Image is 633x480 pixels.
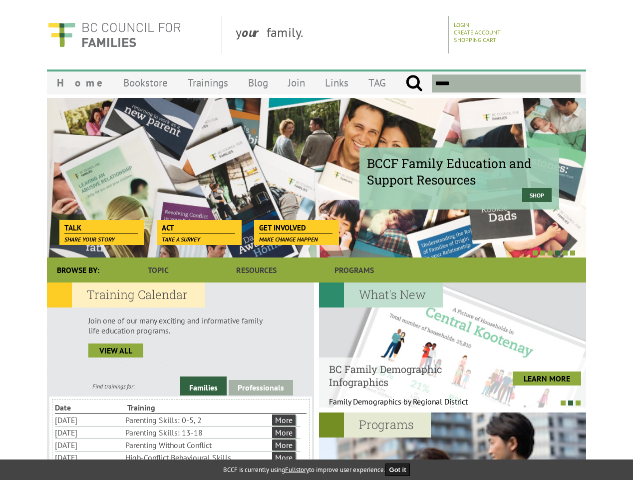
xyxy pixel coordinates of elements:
[254,220,337,234] a: Get Involved Make change happen
[59,220,143,234] a: Talk Share your story
[242,24,267,40] strong: our
[47,382,180,390] div: Find trainings for:
[405,74,423,92] input: Submit
[358,71,396,94] a: TAG
[47,257,109,282] div: Browse By:
[319,282,443,307] h2: What's New
[454,36,496,43] a: Shopping Cart
[64,235,115,243] span: Share your story
[157,220,240,234] a: Act Take a survey
[522,188,552,202] a: Shop
[55,451,123,463] li: [DATE]
[259,235,318,243] span: Make change happen
[454,28,501,36] a: Create Account
[55,414,123,426] li: [DATE]
[47,282,205,307] h2: Training Calendar
[55,401,125,413] li: Date
[315,71,358,94] a: Links
[278,71,315,94] a: Join
[228,16,449,53] div: y family.
[207,257,305,282] a: Resources
[125,451,270,463] li: High-Conflict Behavioural Skills
[285,465,309,474] a: Fullstory
[88,343,143,357] a: view all
[127,401,198,413] li: Training
[180,376,227,395] a: Families
[272,427,296,438] a: More
[47,16,182,53] img: BC Council for FAMILIES
[454,21,469,28] a: Login
[109,257,207,282] a: Topic
[272,452,296,463] a: More
[306,257,403,282] a: Programs
[367,155,552,188] span: BCCF Family Education and Support Resources
[162,222,235,233] span: Act
[88,315,273,335] p: Join one of our many exciting and informative family life education programs.
[113,71,178,94] a: Bookstore
[47,71,113,94] a: Home
[55,439,123,451] li: [DATE]
[125,414,270,426] li: Parenting Skills: 0-5, 2
[125,439,270,451] li: Parenting Without Conflict
[319,412,431,437] h2: Programs
[329,396,478,416] p: Family Demographics by Regional District Th...
[272,439,296,450] a: More
[229,380,293,395] a: Professionals
[162,235,200,243] span: Take a survey
[125,426,270,438] li: Parenting Skills: 13-18
[513,371,581,385] a: LEARN MORE
[329,362,478,388] h4: BC Family Demographic Infographics
[385,463,410,476] button: Got it
[238,71,278,94] a: Blog
[64,222,138,233] span: Talk
[259,222,332,233] span: Get Involved
[272,414,296,425] a: More
[55,426,123,438] li: [DATE]
[178,71,238,94] a: Trainings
